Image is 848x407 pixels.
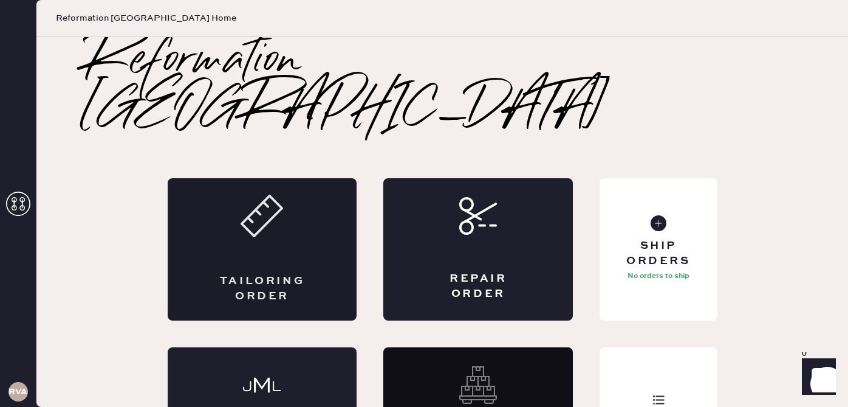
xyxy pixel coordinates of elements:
[216,274,309,304] div: Tailoring Order
[85,37,799,134] h2: Reformation [GEOGRAPHIC_DATA]
[432,271,524,302] div: Repair Order
[790,352,843,405] iframe: Front Chat
[627,269,689,284] p: No orders to ship
[9,388,27,396] h3: RVA
[56,12,236,24] span: Reformation [GEOGRAPHIC_DATA] Home
[609,238,707,269] div: Ship Orders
